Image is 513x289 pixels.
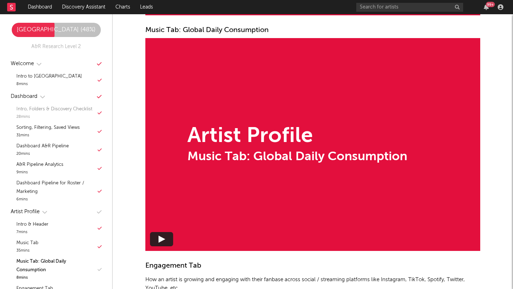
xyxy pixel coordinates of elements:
[16,151,69,158] div: 20 mins
[16,247,38,254] div: 35 mins
[16,114,92,121] div: 28 mins
[16,274,96,282] div: 8 mins
[145,262,480,270] div: Engagement Tab
[16,196,96,203] div: 6 mins
[16,161,63,169] div: A&R Pipeline Analytics
[12,26,101,34] div: [GEOGRAPHIC_DATA] ( 48 %)
[11,59,34,68] div: Welcome
[16,132,80,139] div: 31 mins
[16,142,69,151] div: Dashboard A&R Pipeline
[11,207,40,216] div: Artist Profile
[16,257,96,274] div: Music Tab: Global Daily Consumption
[16,229,48,236] div: 7 mins
[486,2,495,7] div: 99 +
[16,81,82,88] div: 8 mins
[484,4,489,10] button: 99+
[187,151,407,163] div: Music Tab: Global Daily Consumption
[16,72,82,81] div: Intro to [GEOGRAPHIC_DATA]
[16,105,92,114] div: Intro, Folders & Discovery Checklist
[187,126,407,147] div: Artist Profile
[16,124,80,132] div: Sorting, Filtering, Saved Views
[356,3,463,12] input: Search for artists
[145,26,480,35] div: Music Tab: Global Daily Consumption
[31,42,81,51] div: A&R Research Level 2
[11,92,37,101] div: Dashboard
[16,169,63,176] div: 9 mins
[16,239,38,247] div: Music Tab
[16,220,48,229] div: Intro & Header
[16,179,96,196] div: Dashboard Pipeline for Roster / Marketing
